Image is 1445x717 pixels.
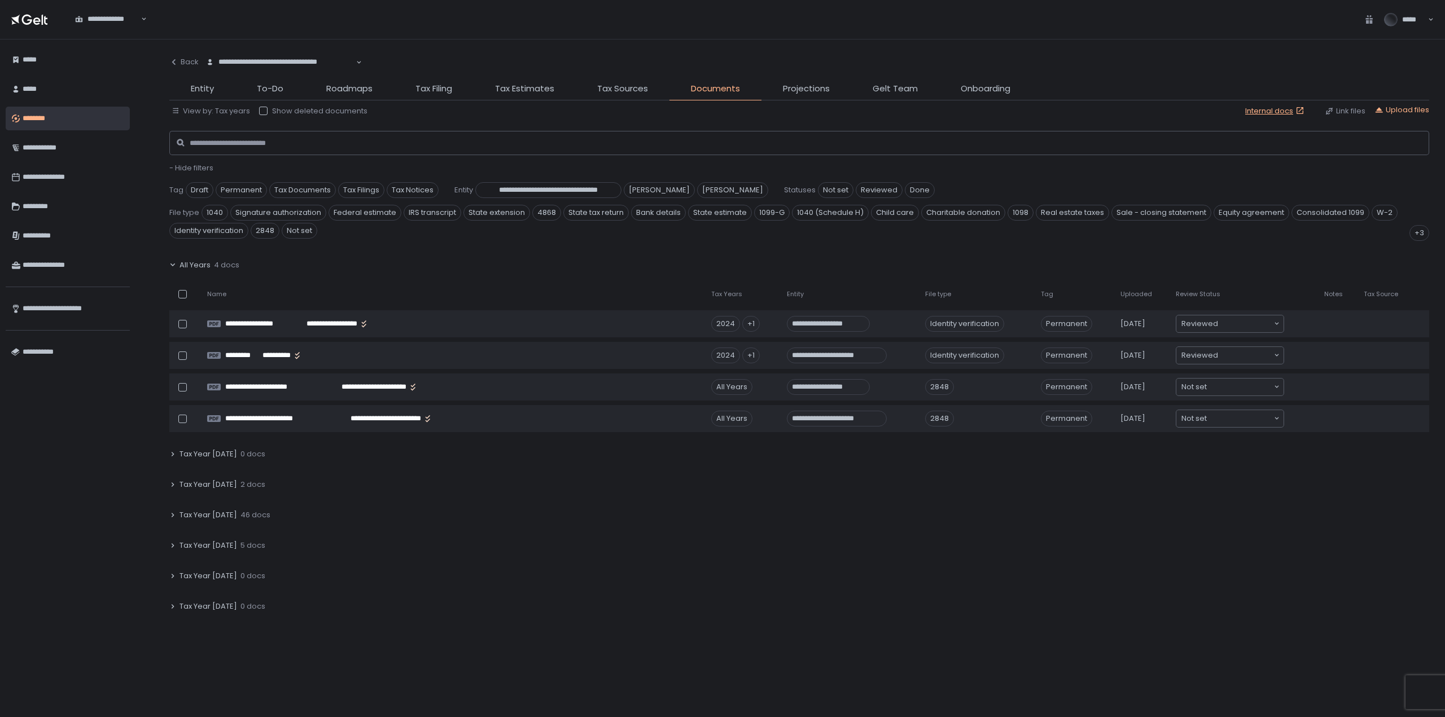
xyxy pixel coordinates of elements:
[172,106,250,116] button: View by: Tax years
[1181,350,1218,361] span: Reviewed
[784,185,816,195] span: Statuses
[688,205,752,221] span: State estimate
[387,182,439,198] span: Tax Notices
[186,182,213,198] span: Draft
[240,601,265,612] span: 0 docs
[711,316,740,332] div: 2024
[742,316,760,332] div: +1
[1008,205,1034,221] span: 1098
[179,480,237,490] span: Tax Year [DATE]
[179,540,237,551] span: Tax Year [DATE]
[792,205,869,221] span: 1040 (Schedule H)
[742,347,760,363] div: +1
[1409,225,1429,241] div: +3
[169,185,183,195] span: Tag
[1120,319,1145,329] span: [DATE]
[75,24,140,36] input: Search for option
[1041,411,1092,426] span: Permanent
[169,208,199,218] span: File type
[206,67,355,78] input: Search for option
[257,82,283,95] span: To-Do
[1207,381,1273,393] input: Search for option
[1176,379,1284,395] div: Search for option
[1176,290,1220,298] span: Review Status
[240,571,265,581] span: 0 docs
[597,82,648,95] span: Tax Sources
[1111,205,1211,221] span: Sale - closing statement
[454,185,473,195] span: Entity
[925,411,954,426] div: 2848
[711,347,740,363] div: 2024
[754,205,790,221] span: 1099-G
[240,480,265,490] span: 2 docs
[179,601,237,612] span: Tax Year [DATE]
[925,290,951,298] span: File type
[1041,347,1092,363] span: Permanent
[463,205,530,221] span: State extension
[925,379,954,395] div: 2848
[921,205,1005,221] span: Charitable donation
[251,223,279,239] span: 2848
[495,82,554,95] span: Tax Estimates
[1120,290,1152,298] span: Uploaded
[856,182,903,198] span: Reviewed
[1218,350,1273,361] input: Search for option
[415,82,452,95] span: Tax Filing
[1324,290,1343,298] span: Notes
[711,290,742,298] span: Tax Years
[202,205,228,221] span: 1040
[711,379,752,395] div: All Years
[1214,205,1289,221] span: Equity agreement
[179,571,237,581] span: Tax Year [DATE]
[1036,205,1109,221] span: Real estate taxes
[1364,290,1398,298] span: Tax Source
[191,82,214,95] span: Entity
[179,260,211,270] span: All Years
[1245,106,1307,116] a: Internal docs
[871,205,919,221] span: Child care
[1372,205,1398,221] span: W-2
[240,449,265,459] span: 0 docs
[169,162,213,173] span: - Hide filters
[1176,315,1284,332] div: Search for option
[207,290,226,298] span: Name
[1041,316,1092,332] span: Permanent
[216,182,267,198] span: Permanent
[691,82,740,95] span: Documents
[925,316,1004,332] div: Identity verification
[711,411,752,426] div: All Years
[329,205,401,221] span: Federal estimate
[631,205,686,221] span: Bank details
[240,540,265,551] span: 5 docs
[326,82,373,95] span: Roadmaps
[230,205,326,221] span: Signature authorization
[169,223,248,239] span: Identity verification
[1181,413,1207,424] span: Not set
[269,182,336,198] span: Tax Documents
[1176,347,1284,364] div: Search for option
[925,347,1004,363] div: Identity verification
[1181,318,1218,329] span: Reviewed
[873,82,918,95] span: Gelt Team
[1374,105,1429,115] button: Upload files
[1041,290,1053,298] span: Tag
[1041,379,1092,395] span: Permanent
[1120,414,1145,424] span: [DATE]
[169,51,199,73] button: Back
[905,182,935,198] span: Done
[1291,205,1369,221] span: Consolidated 1099
[179,510,237,520] span: Tax Year [DATE]
[697,182,768,198] span: [PERSON_NAME]
[563,205,629,221] span: State tax return
[1218,318,1273,329] input: Search for option
[1325,106,1365,116] button: Link files
[179,449,237,459] span: Tax Year [DATE]
[404,205,461,221] span: IRS transcript
[787,290,804,298] span: Entity
[961,82,1010,95] span: Onboarding
[199,51,362,74] div: Search for option
[338,182,384,198] span: Tax Filings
